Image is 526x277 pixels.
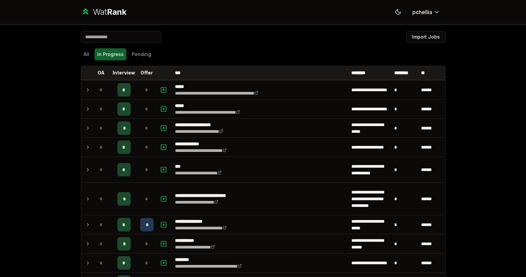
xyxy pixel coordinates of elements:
[406,31,446,43] button: Import Jobs
[81,7,127,17] a: WatRank
[93,7,126,17] div: Wat
[113,69,135,76] p: Interview
[407,6,446,18] button: pchellia
[95,48,126,60] button: In Progress
[129,48,154,60] button: Pending
[107,7,126,17] span: Rank
[412,8,432,16] span: pchellia
[98,69,105,76] p: OA
[81,48,92,60] button: All
[140,69,153,76] p: Offer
